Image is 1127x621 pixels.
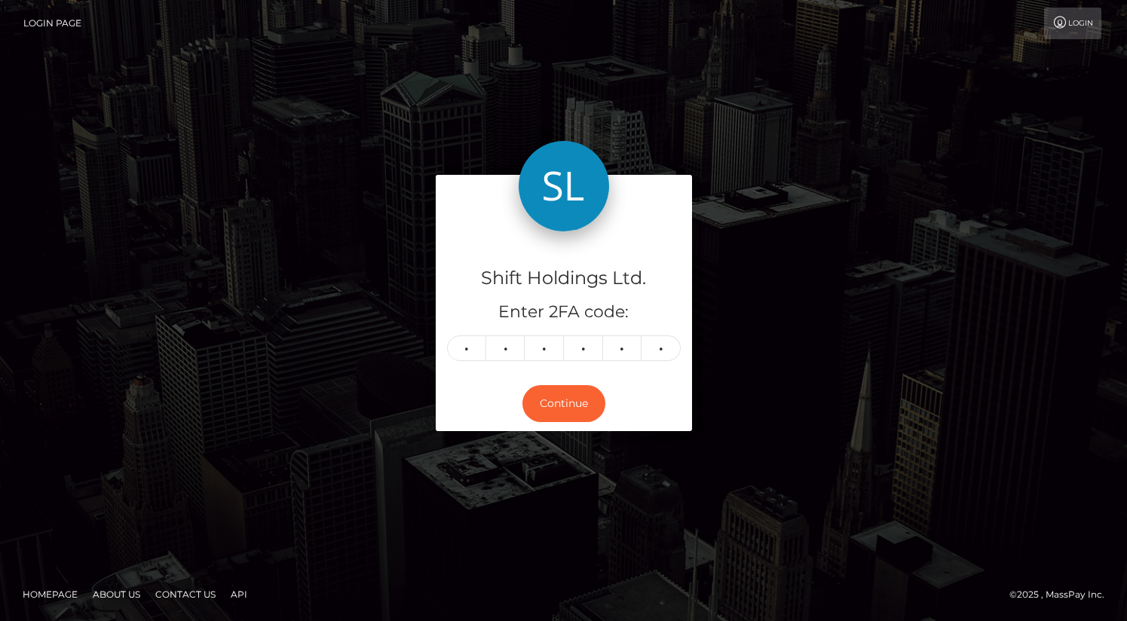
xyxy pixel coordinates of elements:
a: About Us [87,583,146,606]
h4: Shift Holdings Ltd. [447,265,681,292]
img: Shift Holdings Ltd. [519,141,609,231]
a: Contact Us [149,583,222,606]
a: Login Page [23,8,81,39]
a: API [225,583,253,606]
a: Homepage [17,583,84,606]
button: Continue [522,385,605,422]
div: © 2025 , MassPay Inc. [1009,586,1116,603]
a: Login [1044,8,1101,39]
h5: Enter 2FA code: [447,301,681,324]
